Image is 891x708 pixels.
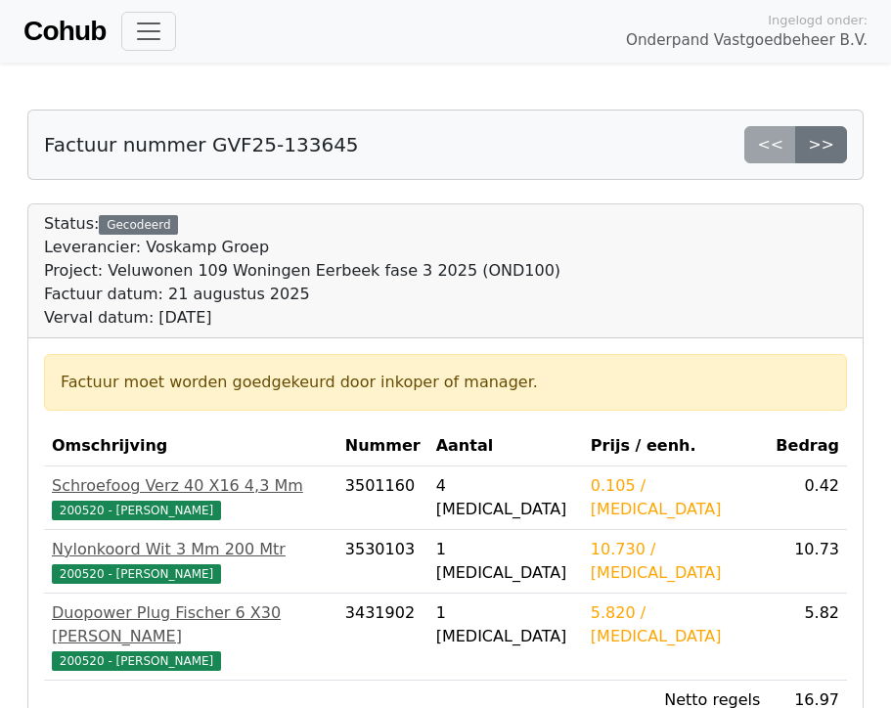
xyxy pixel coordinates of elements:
[52,601,330,672] a: Duopower Plug Fischer 6 X30 [PERSON_NAME]200520 - [PERSON_NAME]
[52,538,330,561] div: Nylonkoord Wit 3 Mm 200 Mtr
[52,474,330,521] a: Schroefoog Verz 40 X16 4,3 Mm200520 - [PERSON_NAME]
[795,126,847,163] a: >>
[591,474,760,521] div: 0.105 / [MEDICAL_DATA]
[52,501,221,520] span: 200520 - [PERSON_NAME]
[99,215,178,235] div: Gecodeerd
[768,11,868,29] span: Ingelogd onder:
[436,601,575,648] div: 1 [MEDICAL_DATA]
[768,530,847,594] td: 10.73
[44,426,337,466] th: Omschrijving
[337,530,428,594] td: 3530103
[44,133,359,156] h5: Factuur nummer GVF25-133645
[61,371,830,394] div: Factuur moet worden goedgekeurd door inkoper of manager.
[436,474,575,521] div: 4 [MEDICAL_DATA]
[44,236,560,259] div: Leverancier: Voskamp Groep
[52,474,330,498] div: Schroefoog Verz 40 X16 4,3 Mm
[428,426,583,466] th: Aantal
[52,601,330,648] div: Duopower Plug Fischer 6 X30 [PERSON_NAME]
[44,306,560,330] div: Verval datum: [DATE]
[121,12,176,51] button: Toggle navigation
[44,212,560,330] div: Status:
[52,651,221,671] span: 200520 - [PERSON_NAME]
[337,466,428,530] td: 3501160
[436,538,575,585] div: 1 [MEDICAL_DATA]
[583,426,768,466] th: Prijs / eenh.
[768,466,847,530] td: 0.42
[768,426,847,466] th: Bedrag
[52,538,330,585] a: Nylonkoord Wit 3 Mm 200 Mtr200520 - [PERSON_NAME]
[52,564,221,584] span: 200520 - [PERSON_NAME]
[591,601,760,648] div: 5.820 / [MEDICAL_DATA]
[626,29,868,52] span: Onderpand Vastgoedbeheer B.V.
[23,8,106,55] a: Cohub
[44,259,560,283] div: Project: Veluwonen 109 Woningen Eerbeek fase 3 2025 (OND100)
[337,594,428,681] td: 3431902
[337,426,428,466] th: Nummer
[591,538,760,585] div: 10.730 / [MEDICAL_DATA]
[768,594,847,681] td: 5.82
[44,283,560,306] div: Factuur datum: 21 augustus 2025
